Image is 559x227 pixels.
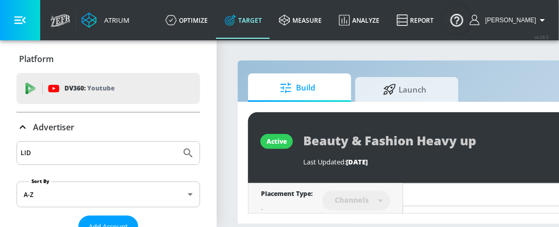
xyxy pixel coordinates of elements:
p: DV360: [64,83,114,94]
span: [DATE] [346,157,368,167]
p: Platform [19,53,54,65]
div: Platform [17,44,200,73]
a: Target [217,2,271,39]
button: Submit Search [177,142,200,164]
span: Build [258,75,337,100]
p: Advertiser [33,122,74,133]
a: Analyze [331,2,388,39]
div: active [267,137,287,146]
a: Report [388,2,442,39]
button: [PERSON_NAME] [470,14,549,26]
div: Atrium [100,16,129,25]
a: optimize [157,2,217,39]
a: measure [271,2,331,39]
span: login as: stephanie.wolklin@zefr.com [481,17,536,24]
a: Atrium [81,12,129,28]
div: DV360: Youtube [17,73,200,104]
label: Sort By [29,178,52,185]
span: Launch [366,77,444,102]
div: Placement Type: [261,189,313,200]
input: Search by name [21,146,177,160]
div: A-Z [17,181,200,207]
p: Youtube [87,83,114,94]
button: Open Resource Center [442,5,471,34]
span: v 4.28.0 [534,34,549,40]
div: Advertiser [17,113,200,142]
div: Channels [330,195,374,204]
